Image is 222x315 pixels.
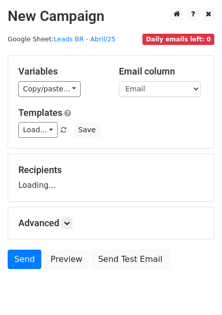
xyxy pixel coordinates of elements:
[18,107,62,118] a: Templates
[18,122,58,138] a: Load...
[8,35,115,43] small: Google Sheet:
[119,66,204,77] h5: Email column
[18,81,81,97] a: Copy/paste...
[8,250,41,269] a: Send
[73,122,100,138] button: Save
[91,250,169,269] a: Send Test Email
[142,34,214,45] span: Daily emails left: 0
[44,250,89,269] a: Preview
[18,164,204,191] div: Loading...
[18,217,204,229] h5: Advanced
[18,164,204,176] h5: Recipients
[18,66,104,77] h5: Variables
[8,8,214,25] h2: New Campaign
[54,35,115,43] a: Leads BR - Abril/25
[142,35,214,43] a: Daily emails left: 0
